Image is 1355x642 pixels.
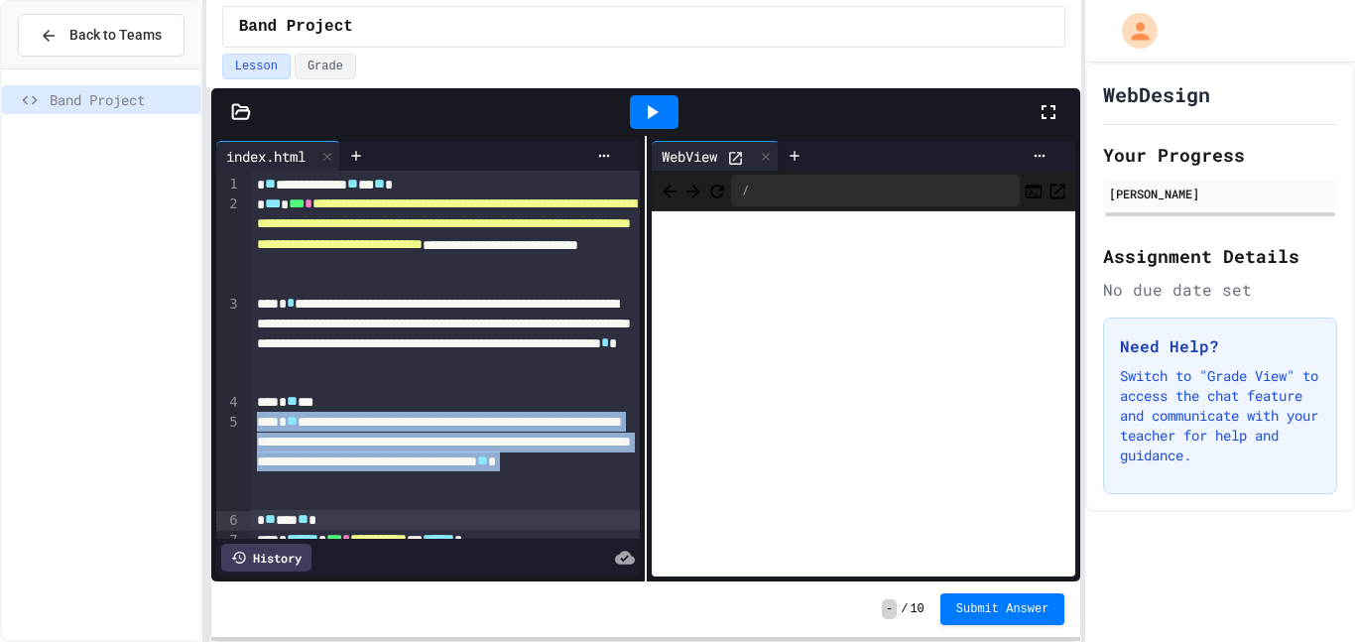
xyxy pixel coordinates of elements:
[731,175,1020,206] div: /
[1024,179,1044,202] button: Console
[216,295,241,393] div: 3
[216,511,241,531] div: 6
[1103,242,1337,270] h2: Assignment Details
[660,178,679,202] span: Back
[652,141,779,171] div: WebView
[221,544,311,572] div: History
[1103,141,1337,169] h2: Your Progress
[707,179,727,202] button: Refresh
[1101,8,1163,54] div: My Account
[901,601,908,617] span: /
[216,413,241,511] div: 5
[1120,366,1320,465] p: Switch to "Grade View" to access the chat feature and communicate with your teacher for help and ...
[652,211,1075,578] iframe: Web Preview
[216,146,315,167] div: index.html
[1120,334,1320,358] h3: Need Help?
[1103,278,1337,302] div: No due date set
[940,593,1065,625] button: Submit Answer
[69,25,162,46] span: Back to Teams
[239,15,353,39] span: Band Project
[882,599,897,619] span: -
[50,89,192,110] span: Band Project
[18,14,185,57] button: Back to Teams
[956,601,1049,617] span: Submit Answer
[216,141,340,171] div: index.html
[216,175,241,194] div: 1
[216,194,241,294] div: 2
[216,531,241,551] div: 7
[1103,80,1210,108] h1: WebDesign
[1109,185,1331,202] div: [PERSON_NAME]
[1047,179,1067,202] button: Open in new tab
[910,601,924,617] span: 10
[216,393,241,413] div: 4
[652,146,727,167] div: WebView
[295,54,356,79] button: Grade
[222,54,291,79] button: Lesson
[683,178,703,202] span: Forward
